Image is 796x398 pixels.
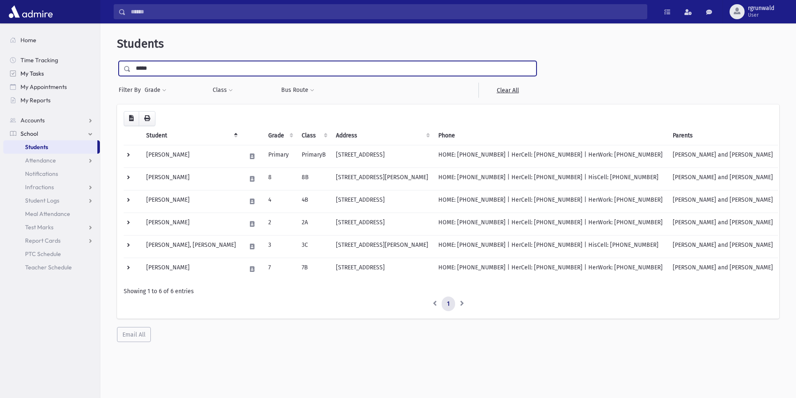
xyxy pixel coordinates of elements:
th: Class: activate to sort column ascending [297,126,331,145]
td: 4 [263,190,297,213]
td: [PERSON_NAME] [141,167,241,190]
span: Test Marks [25,223,53,231]
td: [STREET_ADDRESS] [331,258,433,280]
td: HOME: [PHONE_NUMBER] | HerCell: [PHONE_NUMBER] | HerWork: [PHONE_NUMBER] [433,190,668,213]
td: 2A [297,213,331,235]
a: My Tasks [3,67,100,80]
td: [PERSON_NAME] and [PERSON_NAME] [668,235,778,258]
td: [PERSON_NAME] [141,190,241,213]
button: Print [139,111,155,126]
a: Report Cards [3,234,100,247]
span: Student Logs [25,197,59,204]
a: Infractions [3,180,100,194]
span: Infractions [25,183,54,191]
td: [PERSON_NAME], [PERSON_NAME] [141,235,241,258]
span: Students [25,143,48,151]
th: Address: activate to sort column ascending [331,126,433,145]
a: Accounts [3,114,100,127]
span: Time Tracking [20,56,58,64]
td: Primary [263,145,297,167]
span: Accounts [20,117,45,124]
td: 8B [297,167,331,190]
th: Grade: activate to sort column ascending [263,126,297,145]
td: [STREET_ADDRESS] [331,213,433,235]
img: AdmirePro [7,3,55,20]
td: HOME: [PHONE_NUMBER] | HerCell: [PHONE_NUMBER] | HerWork: [PHONE_NUMBER] [433,213,668,235]
a: My Reports [3,94,100,107]
a: Home [3,33,100,47]
a: Test Marks [3,221,100,234]
td: 3C [297,235,331,258]
td: [PERSON_NAME] [141,213,241,235]
td: [STREET_ADDRESS][PERSON_NAME] [331,235,433,258]
span: My Reports [20,96,51,104]
a: School [3,127,100,140]
button: CSV [124,111,139,126]
td: HOME: [PHONE_NUMBER] | HerCell: [PHONE_NUMBER] | HisCell: [PHONE_NUMBER] [433,167,668,190]
button: Email All [117,327,151,342]
a: Teacher Schedule [3,261,100,274]
td: [PERSON_NAME] and [PERSON_NAME] [668,167,778,190]
span: Home [20,36,36,44]
button: Grade [144,83,167,98]
span: Meal Attendance [25,210,70,218]
span: User [748,12,774,18]
div: Showing 1 to 6 of 6 entries [124,287,773,296]
td: HOME: [PHONE_NUMBER] | HerCell: [PHONE_NUMBER] | HerWork: [PHONE_NUMBER] [433,145,668,167]
a: Time Tracking [3,53,100,67]
span: Filter By [119,86,144,94]
span: School [20,130,38,137]
span: Attendance [25,157,56,164]
td: [PERSON_NAME] [141,258,241,280]
td: 3 [263,235,297,258]
a: PTC Schedule [3,247,100,261]
a: Attendance [3,154,100,167]
button: Bus Route [281,83,315,98]
td: [PERSON_NAME] and [PERSON_NAME] [668,213,778,235]
td: 4B [297,190,331,213]
a: Notifications [3,167,100,180]
span: My Appointments [20,83,67,91]
a: 1 [442,297,455,312]
td: [STREET_ADDRESS] [331,190,433,213]
td: HOME: [PHONE_NUMBER] | HerCell: [PHONE_NUMBER] | HisCell: [PHONE_NUMBER] [433,235,668,258]
a: Clear All [478,83,537,98]
td: [STREET_ADDRESS][PERSON_NAME] [331,167,433,190]
span: My Tasks [20,70,44,77]
a: Students [3,140,97,154]
span: Report Cards [25,237,61,244]
td: [PERSON_NAME] and [PERSON_NAME] [668,145,778,167]
td: [STREET_ADDRESS] [331,145,433,167]
input: Search [126,4,647,19]
span: Notifications [25,170,58,177]
th: Phone [433,126,668,145]
th: Parents [668,126,778,145]
a: My Appointments [3,80,100,94]
a: Meal Attendance [3,207,100,221]
button: Class [212,83,233,98]
th: Student: activate to sort column descending [141,126,241,145]
span: PTC Schedule [25,250,61,258]
td: [PERSON_NAME] [141,145,241,167]
td: 7 [263,258,297,280]
td: 8 [263,167,297,190]
td: HOME: [PHONE_NUMBER] | HerCell: [PHONE_NUMBER] | HerWork: [PHONE_NUMBER] [433,258,668,280]
span: Students [117,37,164,51]
td: [PERSON_NAME] and [PERSON_NAME] [668,258,778,280]
td: PrimaryB [297,145,331,167]
td: 2 [263,213,297,235]
span: Teacher Schedule [25,264,72,271]
td: [PERSON_NAME] and [PERSON_NAME] [668,190,778,213]
span: rgrunwald [748,5,774,12]
td: 7B [297,258,331,280]
a: Student Logs [3,194,100,207]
